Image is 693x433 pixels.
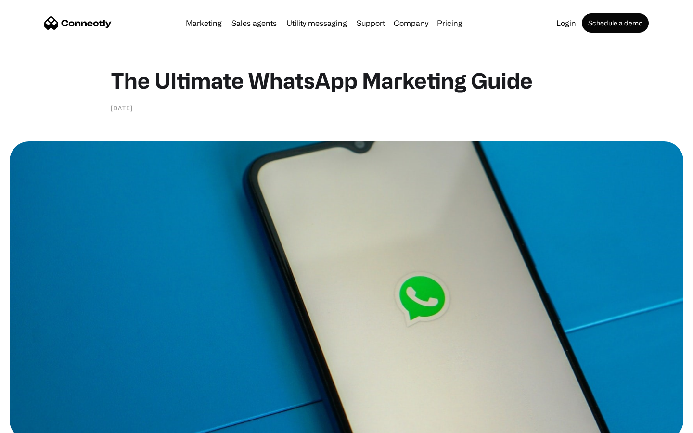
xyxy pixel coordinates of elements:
[394,16,428,30] div: Company
[111,103,133,113] div: [DATE]
[19,416,58,430] ul: Language list
[552,19,580,27] a: Login
[391,16,431,30] div: Company
[433,19,466,27] a: Pricing
[111,67,582,93] h1: The Ultimate WhatsApp Marketing Guide
[182,19,226,27] a: Marketing
[582,13,649,33] a: Schedule a demo
[282,19,351,27] a: Utility messaging
[44,16,112,30] a: home
[353,19,389,27] a: Support
[228,19,281,27] a: Sales agents
[10,416,58,430] aside: Language selected: English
